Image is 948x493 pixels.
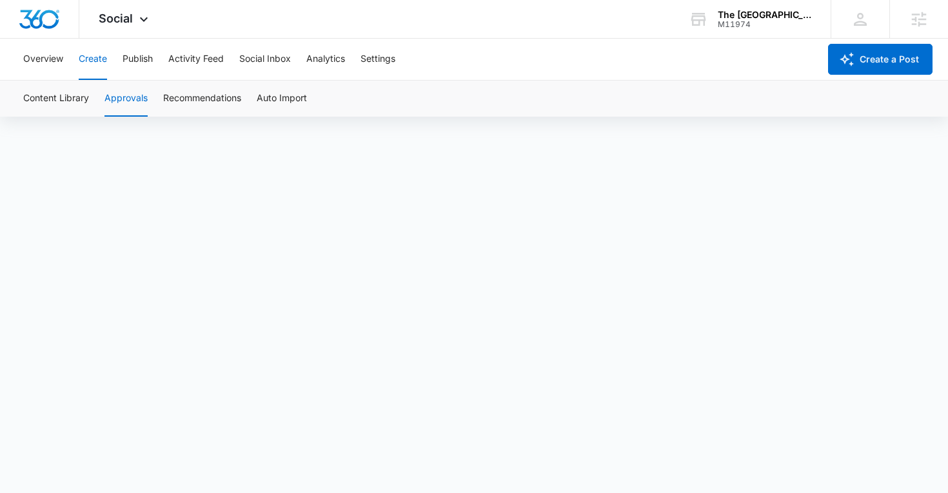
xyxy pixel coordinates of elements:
[718,20,812,29] div: account id
[257,81,307,117] button: Auto Import
[360,39,395,80] button: Settings
[23,81,89,117] button: Content Library
[163,81,241,117] button: Recommendations
[23,39,63,80] button: Overview
[306,39,345,80] button: Analytics
[104,81,148,117] button: Approvals
[168,39,224,80] button: Activity Feed
[123,39,153,80] button: Publish
[99,12,133,25] span: Social
[239,39,291,80] button: Social Inbox
[718,10,812,20] div: account name
[79,39,107,80] button: Create
[828,44,933,75] button: Create a Post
